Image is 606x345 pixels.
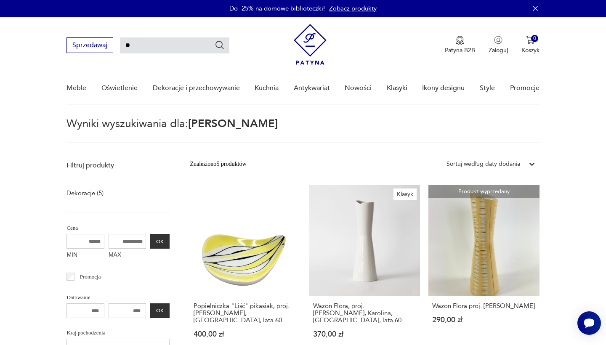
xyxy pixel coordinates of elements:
[66,223,170,233] p: Cena
[188,116,278,131] span: [PERSON_NAME]
[577,311,601,335] iframe: Smartsupp widget button
[150,303,170,318] button: OK
[345,72,372,104] a: Nowości
[66,187,104,199] a: Dekoracje (5)
[445,36,475,54] button: Patyna B2B
[456,36,464,45] img: Ikona medalu
[194,303,297,324] h3: Popielniczka "Liść" pikasiak, proj. [PERSON_NAME], [GEOGRAPHIC_DATA], lata 60.
[294,72,330,104] a: Antykwariat
[432,316,535,324] p: 290,00 zł
[445,36,475,54] a: Ikona medaluPatyna B2B
[109,249,146,262] label: MAX
[521,46,540,54] p: Koszyk
[255,72,279,104] a: Kuchnia
[66,37,113,53] button: Sprzedawaj
[150,234,170,249] button: OK
[229,4,325,13] p: Do -25% na domowe biblioteczki!
[313,331,416,338] p: 370,00 zł
[480,72,495,104] a: Style
[190,159,246,169] div: Znaleziono 5 produktów
[510,72,540,104] a: Promocje
[387,72,407,104] a: Klasyki
[294,24,327,65] img: Patyna - sklep z meblami i dekoracjami vintage
[66,249,104,262] label: MIN
[153,72,240,104] a: Dekoracje i przechowywanie
[489,36,508,54] button: Zaloguj
[447,159,520,169] div: Sortuj według daty dodania
[66,328,170,337] p: Kraj pochodzenia
[101,72,138,104] a: Oświetlenie
[432,303,535,310] h3: Wazon Flora proj. [PERSON_NAME]
[445,46,475,54] p: Patyna B2B
[521,36,540,54] button: 0Koszyk
[422,72,465,104] a: Ikony designu
[80,272,101,281] p: Promocja
[489,46,508,54] p: Zaloguj
[215,40,225,50] button: Szukaj
[66,161,170,170] p: Filtruj produkty
[194,331,297,338] p: 400,00 zł
[66,43,113,49] a: Sprzedawaj
[329,4,377,13] a: Zobacz produkty
[66,119,539,143] p: Wyniki wyszukiwania dla:
[526,36,534,44] img: Ikona koszyka
[494,36,502,44] img: Ikonka użytkownika
[313,303,416,324] h3: Wazon Flora, proj. [PERSON_NAME], Karolina, [GEOGRAPHIC_DATA], lata 60.
[66,293,170,302] p: Datowanie
[531,35,538,42] div: 0
[66,72,86,104] a: Meble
